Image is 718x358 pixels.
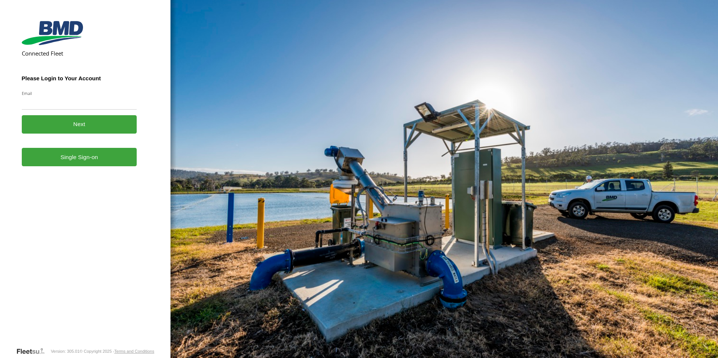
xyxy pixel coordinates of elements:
a: Single Sign-on [22,148,137,166]
button: Next [22,115,137,134]
h3: Please Login to Your Account [22,75,137,81]
a: Visit our Website [16,347,51,355]
div: © Copyright 2025 - [80,349,154,353]
a: Terms and Conditions [114,349,154,353]
label: Email [22,90,137,96]
img: BMD [22,21,83,45]
h2: Connected Fleet [22,50,137,57]
div: Version: 305.01 [51,349,79,353]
